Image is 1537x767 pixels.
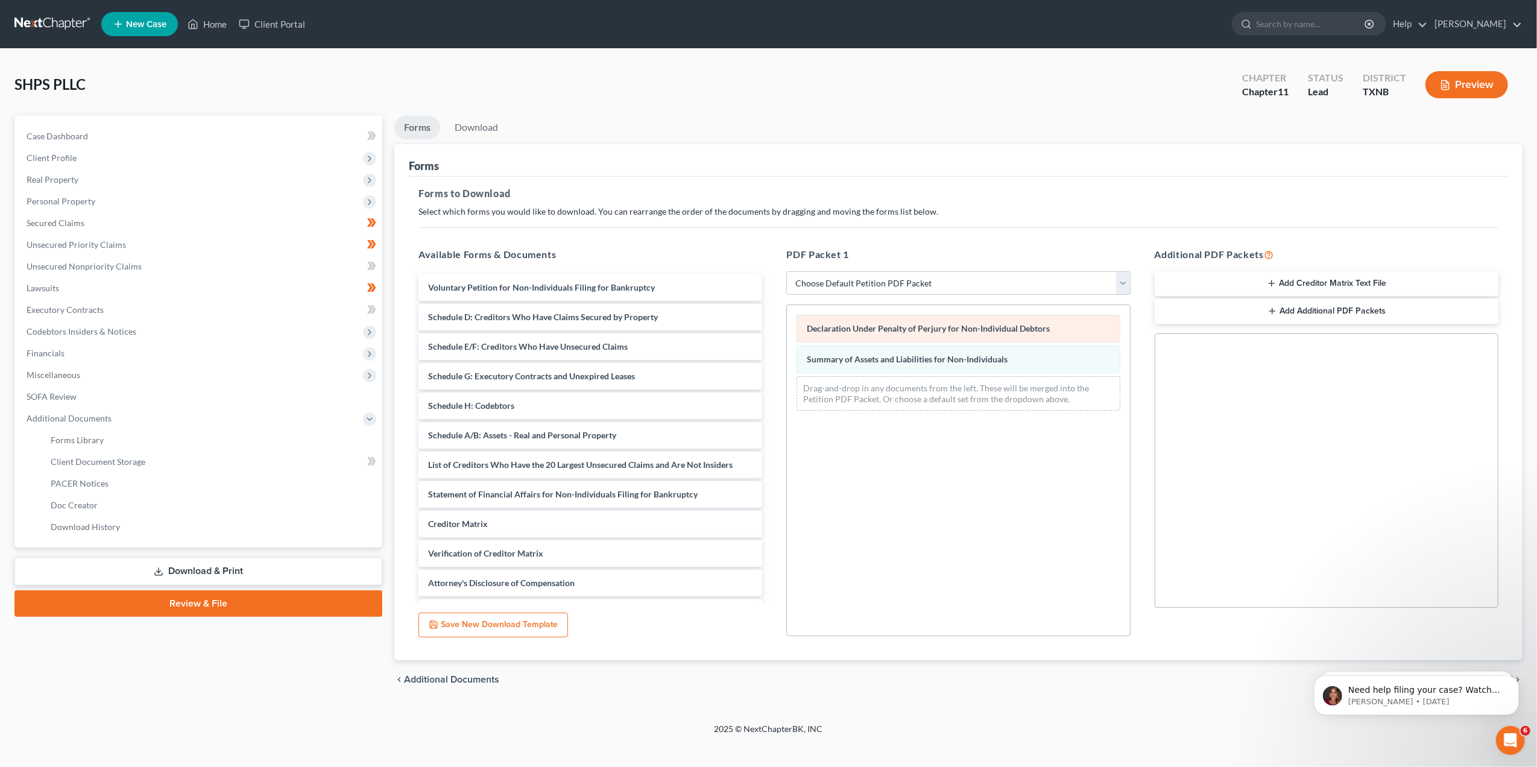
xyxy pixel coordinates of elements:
a: Download [445,116,508,139]
a: Home [181,13,233,35]
button: Save New Download Template [418,613,568,638]
div: TXNB [1363,85,1406,99]
span: SOFA Review [27,391,77,402]
span: PACER Notices [51,478,109,488]
span: 6 [1521,726,1530,736]
span: Financials [27,348,65,358]
button: Add Additional PDF Packets [1155,298,1498,324]
span: 11 [1278,86,1289,97]
p: Message from Katie, sent 1w ago [52,46,208,57]
span: Codebtors Insiders & Notices [27,326,136,336]
a: Unsecured Nonpriority Claims [17,256,382,277]
span: List of Creditors Who Have the 20 Largest Unsecured Claims and Are Not Insiders [428,459,733,470]
div: Forms [409,159,439,173]
a: Download & Print [14,557,382,586]
a: Forms [394,116,440,139]
span: Summary of Assets and Liabilities for Non-Individuals [807,354,1008,364]
span: Unsecured Priority Claims [27,239,126,250]
span: Executory Contracts [27,305,104,315]
span: Declaration Under Penalty of Perjury for Non-Individual Debtors [807,323,1050,333]
p: Select which forms you would like to download. You can rearrange the order of the documents by dr... [418,206,1498,218]
span: Need help filing your case? Watch this video! Still need help? Here are two articles with instruc... [52,35,207,116]
h5: PDF Packet 1 [786,247,1130,262]
a: Help [1387,13,1427,35]
span: Real Property [27,174,78,185]
span: Download History [51,522,120,532]
input: Search by name... [1256,13,1366,35]
div: Lead [1308,85,1343,99]
div: Chapter [1242,85,1289,99]
a: Doc Creator [41,494,382,516]
span: Secured Claims [27,218,84,228]
a: PACER Notices [41,473,382,494]
a: Unsecured Priority Claims [17,234,382,256]
a: Client Portal [233,13,311,35]
a: Forms Library [41,429,382,451]
a: Review & File [14,590,382,617]
a: chevron_left Additional Documents [394,675,499,684]
span: Creditor Matrix [428,519,488,529]
iframe: Intercom live chat [1496,726,1525,755]
span: Unsecured Nonpriority Claims [27,261,142,271]
span: Client Document Storage [51,456,145,467]
span: SHPS PLLC [14,75,86,93]
span: Additional Documents [404,675,499,684]
span: Schedule E/F: Creditors Who Have Unsecured Claims [428,341,628,352]
span: Verification of Creditor Matrix [428,548,543,558]
div: Status [1308,71,1343,85]
span: Personal Property [27,196,95,206]
span: Lawsuits [27,283,59,293]
span: Doc Creator [51,500,98,510]
span: Case Dashboard [27,131,88,141]
button: Preview [1425,71,1508,98]
span: Attorney's Disclosure of Compensation [428,578,575,588]
h5: Additional PDF Packets [1155,247,1498,262]
h5: Available Forms & Documents [418,247,762,262]
h5: Forms to Download [418,186,1498,201]
a: Executory Contracts [17,299,382,321]
div: District [1363,71,1406,85]
i: chevron_left [394,675,404,684]
span: Schedule G: Executory Contracts and Unexpired Leases [428,371,635,381]
span: Schedule D: Creditors Who Have Claims Secured by Property [428,312,658,322]
div: Drag-and-drop in any documents from the left. These will be merged into the Petition PDF Packet. ... [797,376,1120,411]
span: Voluntary Petition for Non-Individuals Filing for Bankruptcy [428,282,655,292]
span: New Case [126,20,166,29]
span: Miscellaneous [27,370,80,380]
a: [PERSON_NAME] [1428,13,1522,35]
a: SOFA Review [17,386,382,408]
a: Client Document Storage [41,451,382,473]
a: Secured Claims [17,212,382,234]
span: Statement of Financial Affairs for Non-Individuals Filing for Bankruptcy [428,489,698,499]
span: Forms Library [51,435,104,445]
span: Client Profile [27,153,77,163]
span: Additional Documents [27,413,112,423]
a: Download History [41,516,382,538]
div: 2025 © NextChapterBK, INC [425,723,1113,745]
iframe: Intercom notifications message [1296,650,1537,734]
a: Case Dashboard [17,125,382,147]
span: Schedule H: Codebtors [428,400,514,411]
div: Chapter [1242,71,1289,85]
span: Schedule A/B: Assets - Real and Personal Property [428,430,616,440]
a: Lawsuits [17,277,382,299]
button: Add Creditor Matrix Text File [1155,271,1498,297]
